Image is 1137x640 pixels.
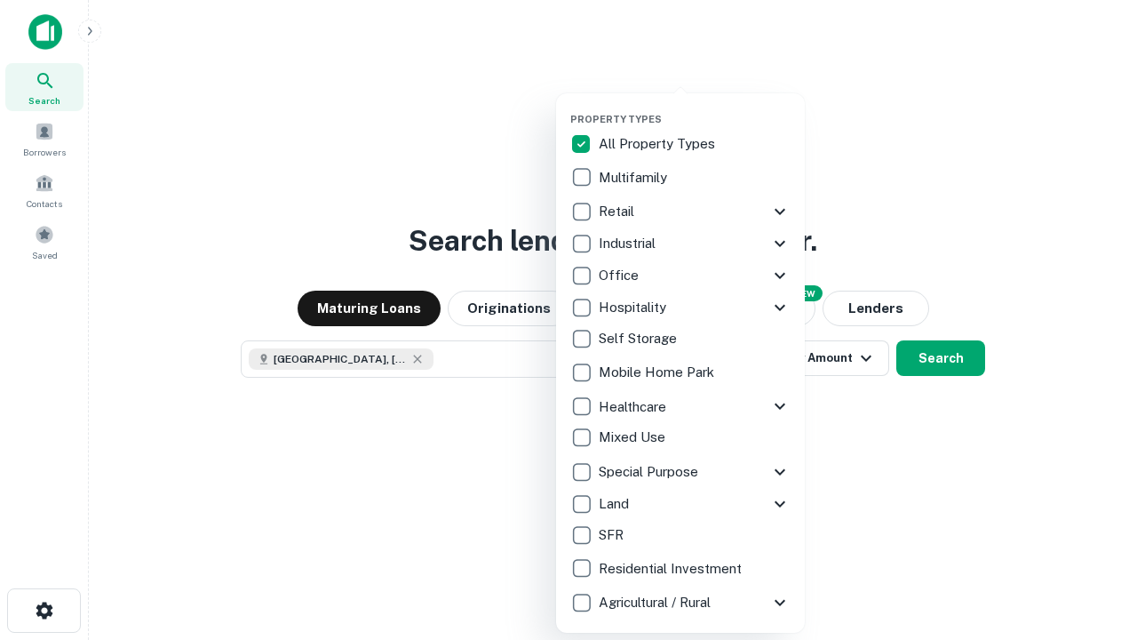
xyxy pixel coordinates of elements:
div: Agricultural / Rural [570,587,791,619]
p: Industrial [599,233,659,254]
div: Healthcare [570,390,791,422]
div: Office [570,260,791,292]
p: Hospitality [599,297,670,318]
p: Agricultural / Rural [599,592,714,613]
p: Mobile Home Park [599,362,718,383]
p: Mixed Use [599,427,669,448]
p: Office [599,265,642,286]
p: Special Purpose [599,461,702,483]
p: Retail [599,201,638,222]
div: Retail [570,196,791,228]
div: Special Purpose [570,456,791,488]
p: All Property Types [599,133,719,155]
p: Residential Investment [599,558,745,580]
iframe: Chat Widget [1048,498,1137,583]
p: Multifamily [599,167,671,188]
div: Hospitality [570,292,791,324]
p: Land [599,493,632,515]
div: Land [570,488,791,520]
div: Industrial [570,228,791,260]
span: Property Types [570,114,662,124]
p: SFR [599,524,627,546]
p: Healthcare [599,396,670,418]
p: Self Storage [599,328,680,349]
